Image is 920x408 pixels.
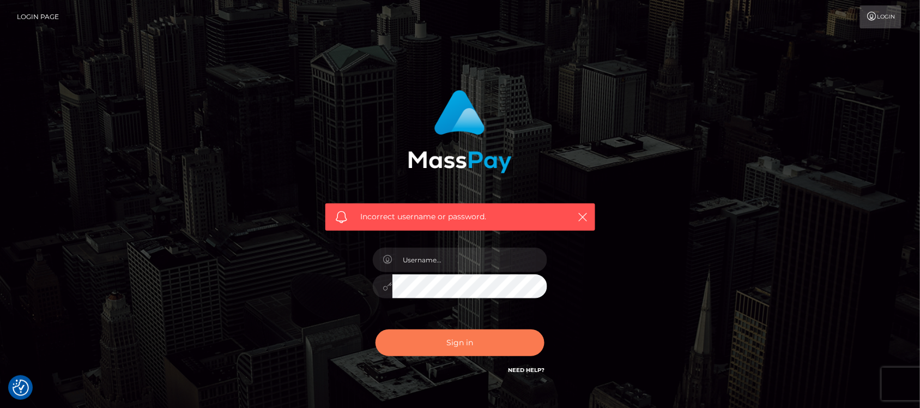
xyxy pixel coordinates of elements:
[361,211,560,223] span: Incorrect username or password.
[13,380,29,396] button: Consent Preferences
[392,248,547,272] input: Username...
[408,90,512,173] img: MassPay Login
[376,329,544,356] button: Sign in
[17,5,59,28] a: Login Page
[860,5,901,28] a: Login
[13,380,29,396] img: Revisit consent button
[508,367,544,374] a: Need Help?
